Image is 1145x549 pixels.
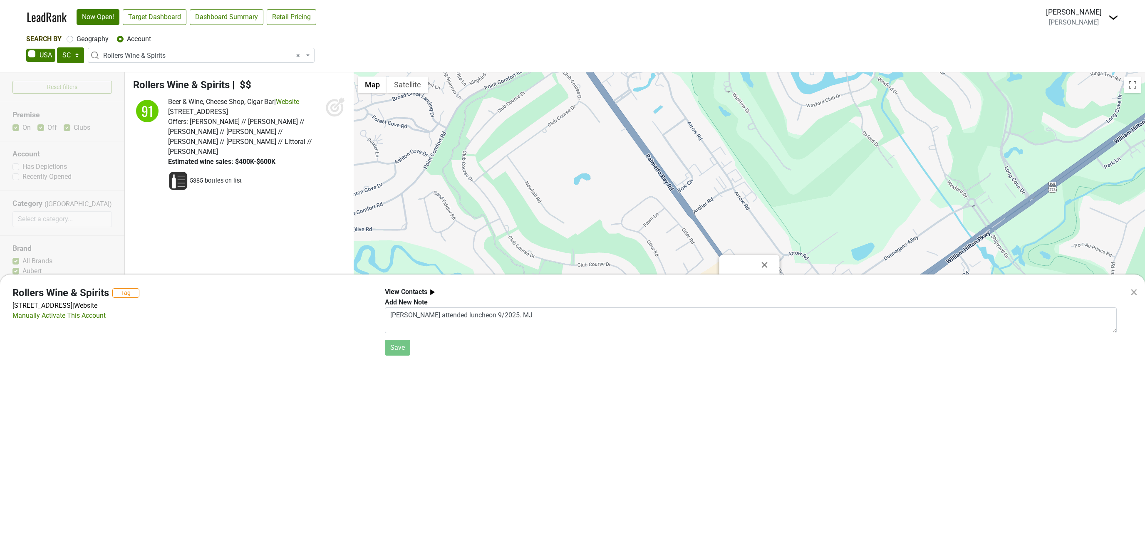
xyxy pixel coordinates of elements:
[12,287,109,299] h4: Rollers Wine & Spirits
[385,298,428,306] b: Add New Note
[72,302,74,309] span: |
[112,288,139,298] button: Tag
[385,340,410,356] button: Save
[385,288,427,296] b: View Contacts
[74,302,97,309] a: Website
[427,287,438,297] img: arrow_right.svg
[1130,282,1138,302] div: ×
[12,311,106,321] div: Manually Activate This Account
[12,302,72,309] a: [STREET_ADDRESS]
